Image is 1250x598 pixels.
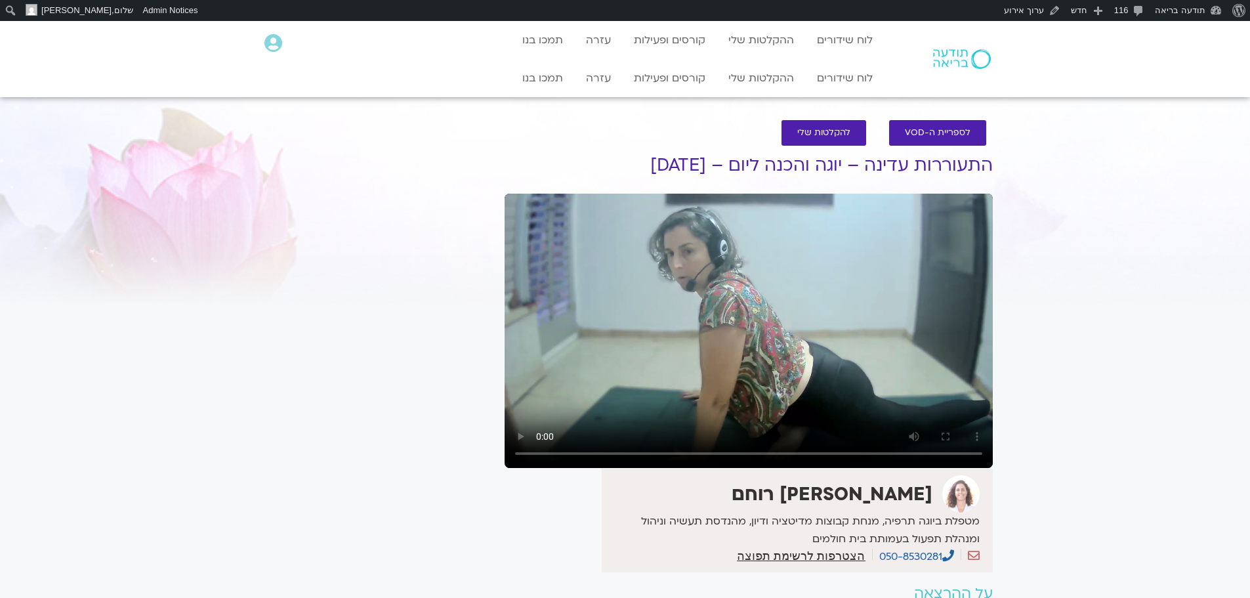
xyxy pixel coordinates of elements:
img: אורנה סמלסון רוחם [942,475,980,513]
a: 050-8530281 [879,549,954,564]
a: ההקלטות שלי [722,28,801,53]
a: ההקלטות שלי [722,66,801,91]
span: [PERSON_NAME] [41,5,112,15]
a: קורסים ופעילות [627,66,712,91]
strong: [PERSON_NAME] רוחם [732,482,932,507]
span: להקלטות שלי [797,128,850,138]
a: לוח שידורים [810,28,879,53]
img: תודעה בריאה [933,49,991,69]
h1: התעוררות עדינה – יוגה והכנה ליום – [DATE] [505,156,993,175]
a: קורסים ופעילות [627,28,712,53]
a: לוח שידורים [810,66,879,91]
a: הצטרפות לרשימת תפוצה [737,550,865,562]
a: לספריית ה-VOD [889,120,986,146]
a: עזרה [579,28,617,53]
span: לספריית ה-VOD [905,128,970,138]
a: תמכו בנו [516,66,570,91]
p: מטפלת ביוגה תרפיה, מנחת קבוצות מדיטציה ודיון, מהנדסת תעשיה וניהול ומנהלת תפעול בעמותת בית חולמים [605,513,979,548]
a: להקלטות שלי [781,120,866,146]
a: עזרה [579,66,617,91]
a: תמכו בנו [516,28,570,53]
